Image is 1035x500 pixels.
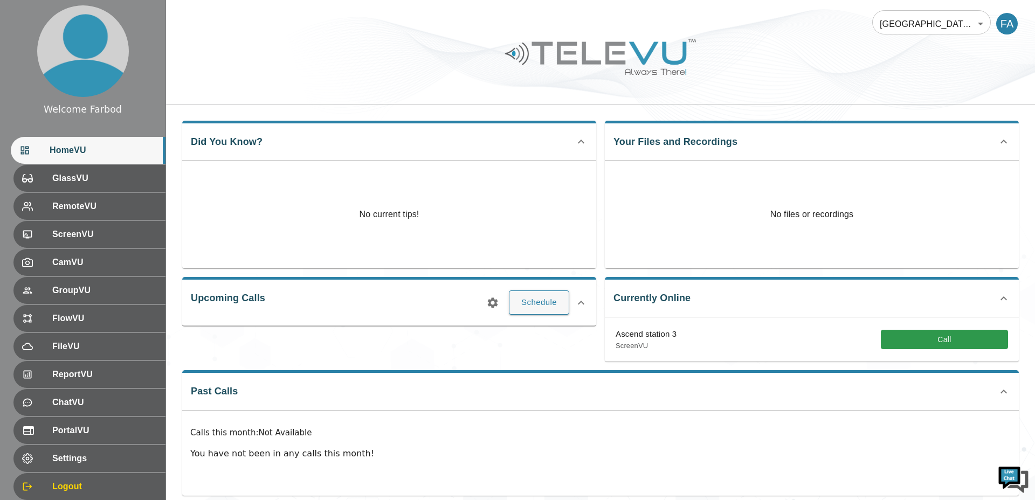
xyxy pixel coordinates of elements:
[13,417,165,444] div: PortalVU
[52,340,157,353] span: FileVU
[52,396,157,409] span: ChatVU
[996,13,1018,34] div: FA
[52,312,157,325] span: FlowVU
[605,161,1019,268] p: No files or recordings
[13,193,165,220] div: RemoteVU
[37,5,129,97] img: profile.png
[52,424,157,437] span: PortalVU
[52,200,157,213] span: RemoteVU
[360,208,419,221] p: No current tips!
[13,305,165,332] div: FlowVU
[190,427,1011,439] p: Calls this month : Not Available
[997,462,1030,495] img: Chat Widget
[52,452,157,465] span: Settings
[616,341,677,351] p: ScreenVU
[616,328,677,341] p: Ascend station 3
[13,333,165,360] div: FileVU
[13,473,165,500] div: Logout
[13,361,165,388] div: ReportVU
[872,9,991,39] div: [GEOGRAPHIC_DATA] At Home
[13,165,165,192] div: GlassVU
[503,34,698,79] img: Logo
[13,445,165,472] div: Settings
[52,228,157,241] span: ScreenVU
[13,277,165,304] div: GroupVU
[881,330,1008,350] button: Call
[509,290,569,314] button: Schedule
[52,284,157,297] span: GroupVU
[52,368,157,381] span: ReportVU
[52,480,157,493] span: Logout
[13,389,165,416] div: ChatVU
[44,102,122,116] div: Welcome Farbod
[11,137,165,164] div: HomeVU
[13,249,165,276] div: CamVU
[13,221,165,248] div: ScreenVU
[190,447,1011,460] p: You have not been in any calls this month!
[52,256,157,269] span: CamVU
[50,144,157,157] span: HomeVU
[52,172,157,185] span: GlassVU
